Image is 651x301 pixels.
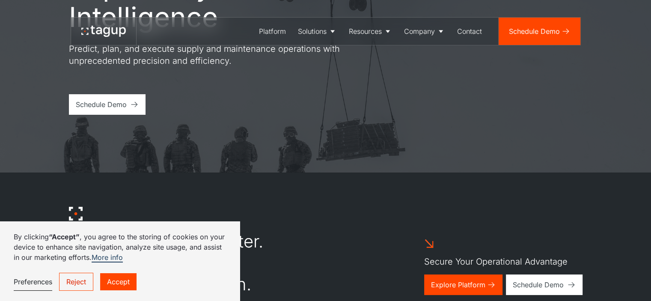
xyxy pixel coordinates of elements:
[424,274,502,295] a: Explore Platform
[349,26,382,36] div: Resources
[298,26,327,36] div: Solutions
[14,273,52,291] a: Preferences
[292,18,343,45] a: Solutions
[404,26,435,36] div: Company
[49,232,80,241] strong: “Accept”
[100,273,137,290] a: Accept
[343,18,398,45] a: Resources
[14,232,226,262] p: By clicking , you agree to the storing of cookies on your device to enhance site navigation, anal...
[92,253,123,262] a: More info
[59,273,93,291] a: Reject
[398,18,451,45] a: Company
[431,280,485,290] div: Explore Platform
[506,274,583,295] a: Schedule Demo
[69,43,377,67] p: Predict, plan, and execute supply and maintenance operations with unprecedented precision and eff...
[69,94,146,115] a: Schedule Demo
[451,18,488,45] a: Contact
[253,18,292,45] a: Platform
[509,26,560,36] div: Schedule Demo
[499,18,580,45] a: Schedule Demo
[457,26,482,36] div: Contact
[513,280,564,290] div: Schedule Demo
[76,99,127,110] div: Schedule Demo
[424,256,568,268] p: Secure Your Operational Advantage
[259,26,286,36] div: Platform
